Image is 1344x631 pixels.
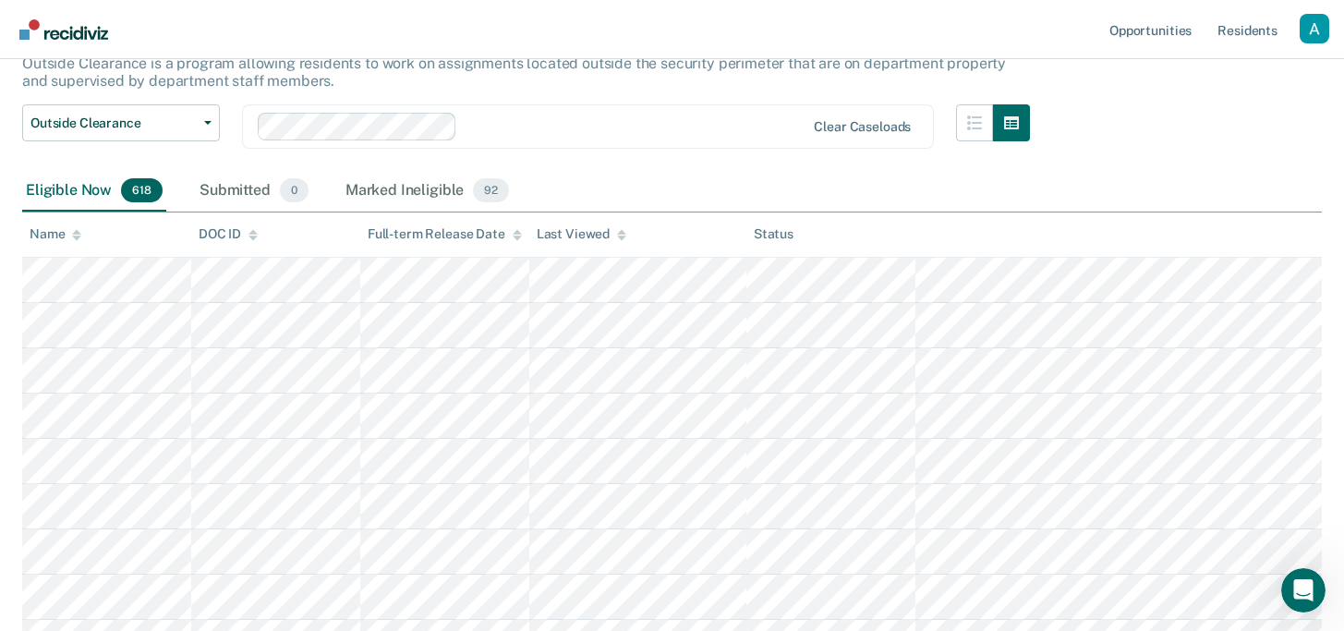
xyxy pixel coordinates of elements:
span: 0 [280,178,309,202]
div: Eligible Now618 [22,171,166,212]
div: DOC ID [199,226,258,242]
p: Outside Clearance is a program allowing residents to work on assignments located outside the secu... [22,55,1006,90]
div: Status [754,226,793,242]
div: Full-term Release Date [368,226,522,242]
div: Marked Ineligible92 [342,171,513,212]
span: Outside Clearance [30,115,197,131]
div: Submitted0 [196,171,312,212]
span: 92 [473,178,509,202]
button: Profile dropdown button [1300,14,1329,43]
div: Clear caseloads [814,119,911,135]
iframe: Intercom live chat [1281,568,1326,613]
div: Last Viewed [537,226,626,242]
img: Recidiviz [19,19,108,40]
span: 618 [121,178,163,202]
div: Name [30,226,81,242]
button: Outside Clearance [22,104,220,141]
